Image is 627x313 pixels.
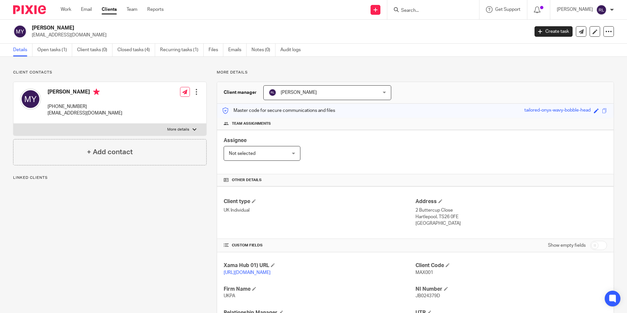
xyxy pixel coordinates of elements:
[415,198,607,205] h4: Address
[415,262,607,269] h4: Client Code
[415,286,607,293] h4: NI Number
[548,242,586,249] label: Show empty fields
[415,270,433,275] span: MAX001
[13,70,207,75] p: Client contacts
[147,6,164,13] a: Reports
[13,5,46,14] img: Pixie
[224,286,415,293] h4: Firm Name
[280,44,306,56] a: Audit logs
[37,44,72,56] a: Open tasks (1)
[229,151,255,156] span: Not selected
[224,198,415,205] h4: Client type
[232,121,271,126] span: Team assignments
[495,7,520,12] span: Get Support
[20,89,41,110] img: svg%3E
[596,5,607,15] img: svg%3E
[222,107,335,114] p: Master code for secure communications and files
[228,44,247,56] a: Emails
[61,6,71,13] a: Work
[269,89,276,96] img: svg%3E
[160,44,204,56] a: Recurring tasks (1)
[415,214,607,220] p: Hartlepool, TS26 0FE
[81,6,92,13] a: Email
[232,177,262,183] span: Other details
[400,8,459,14] input: Search
[13,25,27,38] img: svg%3E
[13,175,207,180] p: Linked clients
[48,103,122,110] p: [PHONE_NUMBER]
[127,6,137,13] a: Team
[93,89,100,95] i: Primary
[48,89,122,97] h4: [PERSON_NAME]
[224,294,235,298] span: UKPA
[524,107,591,115] div: tailored-onyx-wavy-bobble-head
[224,243,415,248] h4: CUSTOM FIELDS
[224,207,415,214] p: UK Individual
[102,6,117,13] a: Clients
[224,89,257,96] h3: Client manager
[87,147,133,157] h4: + Add contact
[48,110,122,116] p: [EMAIL_ADDRESS][DOMAIN_NAME]
[415,207,607,214] p: 2 Buttercup Close
[167,127,189,132] p: More details
[32,25,426,31] h2: [PERSON_NAME]
[32,32,525,38] p: [EMAIL_ADDRESS][DOMAIN_NAME]
[535,26,573,37] a: Create task
[252,44,275,56] a: Notes (0)
[224,262,415,269] h4: Xama Hub 01) URL
[117,44,155,56] a: Closed tasks (4)
[217,70,614,75] p: More details
[77,44,112,56] a: Client tasks (0)
[224,270,271,275] a: [URL][DOMAIN_NAME]
[13,44,32,56] a: Details
[415,220,607,227] p: [GEOGRAPHIC_DATA]
[224,138,247,143] span: Assignee
[209,44,223,56] a: Files
[557,6,593,13] p: [PERSON_NAME]
[415,294,440,298] span: JB024379D
[281,90,317,95] span: [PERSON_NAME]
